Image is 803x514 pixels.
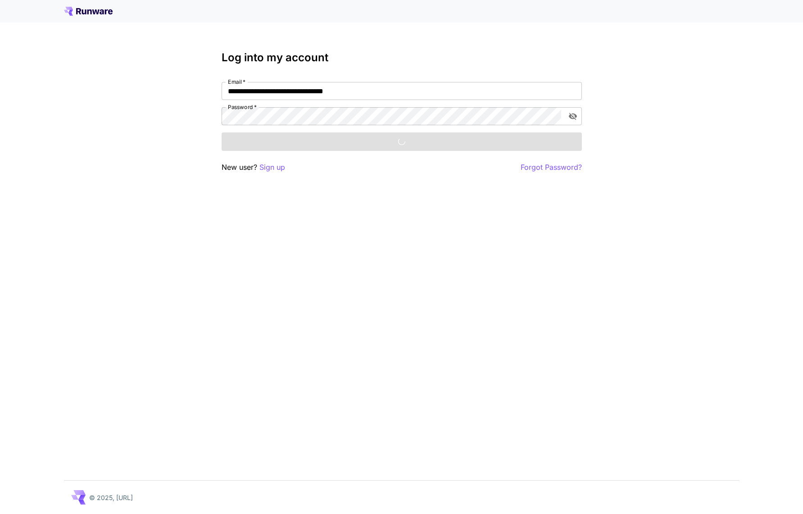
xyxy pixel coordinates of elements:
[521,162,582,173] button: Forgot Password?
[259,162,285,173] button: Sign up
[222,162,285,173] p: New user?
[565,108,581,124] button: toggle password visibility
[89,493,133,502] p: © 2025, [URL]
[228,103,257,111] label: Password
[222,51,582,64] h3: Log into my account
[228,78,245,86] label: Email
